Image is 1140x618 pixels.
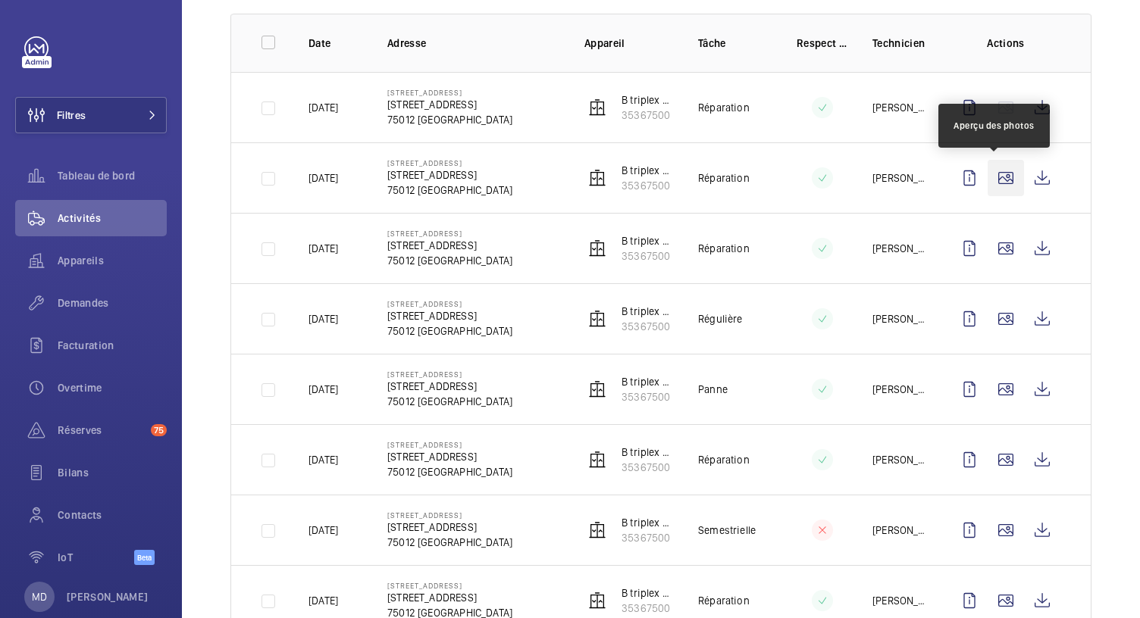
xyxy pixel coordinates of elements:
span: IoT [58,550,134,565]
p: [STREET_ADDRESS] [387,581,512,590]
img: elevator.svg [588,310,606,328]
p: 75012 [GEOGRAPHIC_DATA] [387,535,512,550]
span: Demandes [58,295,167,311]
p: 75012 [GEOGRAPHIC_DATA] [387,464,512,479]
span: Overtime [58,380,167,395]
p: [DATE] [308,593,338,608]
p: B triplex droite Jk667 [622,374,674,389]
p: 35367500 [622,460,674,475]
span: Contacts [58,507,167,523]
span: Réserves [58,423,145,438]
p: [STREET_ADDRESS] [387,238,512,253]
p: 75012 [GEOGRAPHIC_DATA] [387,112,512,127]
p: 35367500 [622,530,674,545]
span: Tableau de bord [58,168,167,183]
p: Réparation [698,170,750,186]
p: [PERSON_NAME] [872,593,927,608]
span: 75 [151,424,167,436]
p: Réparation [698,100,750,115]
p: B triplex droite Jk667 [622,445,674,460]
p: [STREET_ADDRESS] [387,308,512,323]
span: Filtres [57,108,86,123]
p: [STREET_ADDRESS] [387,510,512,520]
p: [STREET_ADDRESS] [387,520,512,535]
p: Réparation [698,593,750,608]
p: [STREET_ADDRESS] [387,88,512,97]
div: Aperçu des photos [954,119,1035,133]
p: 75012 [GEOGRAPHIC_DATA] [387,183,512,198]
span: Facturation [58,338,167,353]
span: Beta [134,550,155,565]
img: elevator.svg [588,591,606,610]
p: [DATE] [308,452,338,467]
p: [PERSON_NAME] [872,452,927,467]
p: Technicien [872,36,927,51]
p: Respect délai [797,36,848,51]
p: Réparation [698,241,750,256]
p: B triplex droite Jk667 [622,585,674,601]
p: [PERSON_NAME] [872,311,927,326]
p: [STREET_ADDRESS] [387,167,512,183]
p: Panne [698,382,728,397]
p: [PERSON_NAME] [872,382,927,397]
p: [PERSON_NAME] [872,170,927,186]
p: Régulière [698,311,743,326]
p: B triplex droite Jk667 [622,515,674,530]
p: [STREET_ADDRESS] [387,299,512,308]
img: elevator.svg [588,239,606,257]
p: 35367500 [622,178,674,193]
p: [STREET_ADDRESS] [387,379,512,394]
span: Appareils [58,253,167,268]
p: [PERSON_NAME] [872,523,927,538]
p: [DATE] [308,311,338,326]
p: [STREET_ADDRESS] [387,440,512,449]
p: [STREET_ADDRESS] [387,590,512,605]
img: elevator.svg [588,380,606,398]
p: Actions [951,36,1060,51]
p: Date [308,36,363,51]
img: elevator.svg [588,98,606,117]
p: Adresse [387,36,560,51]
button: Filtres [15,97,167,133]
p: 35367500 [622,248,674,264]
p: B triplex droite Jk667 [622,163,674,178]
img: elevator.svg [588,521,606,539]
p: B triplex droite Jk667 [622,92,674,108]
p: [DATE] [308,170,338,186]
p: 75012 [GEOGRAPHIC_DATA] [387,394,512,409]
p: 35367500 [622,601,674,616]
p: Appareil [584,36,674,51]
p: [STREET_ADDRESS] [387,449,512,464]
p: [STREET_ADDRESS] [387,158,512,167]
p: B triplex droite Jk667 [622,233,674,248]
p: [DATE] [308,241,338,256]
p: [PERSON_NAME] [67,589,149,604]
p: MD [32,589,47,604]
p: [STREET_ADDRESS] [387,229,512,238]
p: Tâche [698,36,772,51]
p: [PERSON_NAME] [872,241,927,256]
p: [PERSON_NAME] [872,100,927,115]
p: 75012 [GEOGRAPHIC_DATA] [387,253,512,268]
img: elevator.svg [588,451,606,469]
p: Réparation [698,452,750,467]
p: Semestrielle [698,523,756,538]
p: 35367500 [622,319,674,334]
p: 75012 [GEOGRAPHIC_DATA] [387,323,512,339]
img: elevator.svg [588,169,606,187]
span: Activités [58,211,167,226]
p: [DATE] [308,100,338,115]
span: Bilans [58,465,167,480]
p: 35367500 [622,108,674,123]
p: [DATE] [308,523,338,538]
p: [DATE] [308,382,338,397]
p: B triplex droite Jk667 [622,304,674,319]
p: [STREET_ADDRESS] [387,97,512,112]
p: [STREET_ADDRESS] [387,370,512,379]
p: 35367500 [622,389,674,404]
